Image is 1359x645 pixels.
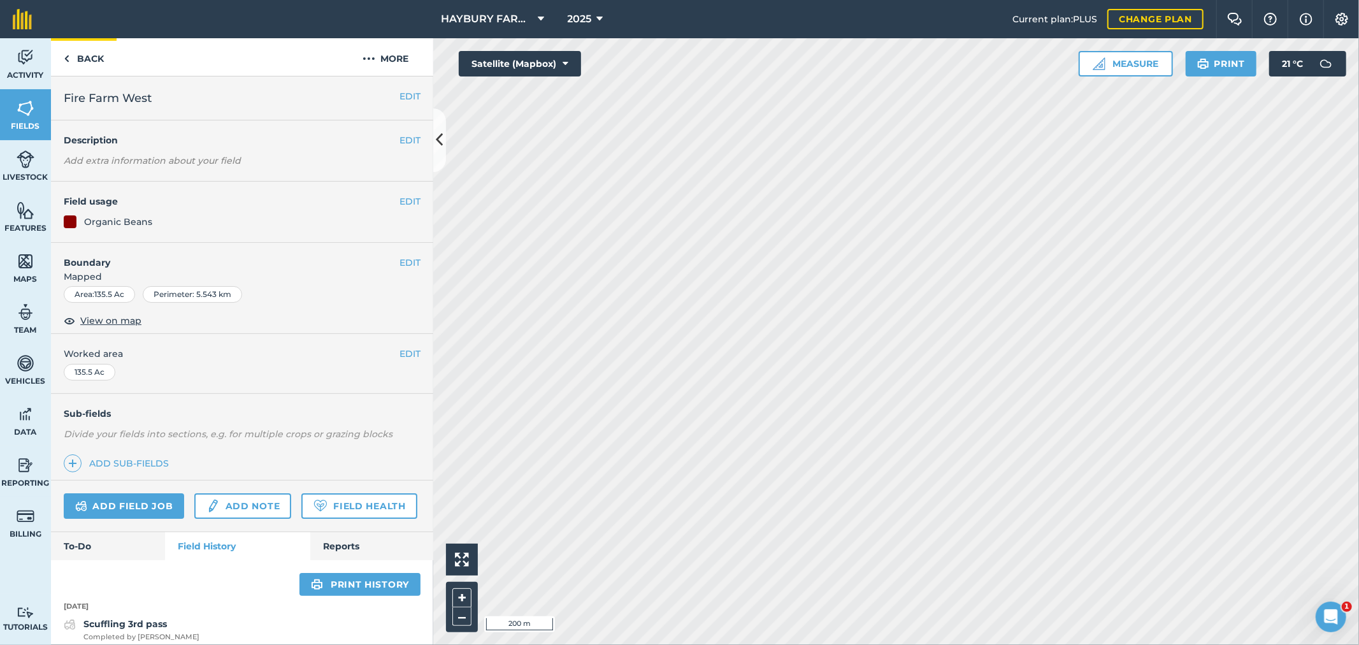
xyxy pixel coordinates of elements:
[1313,51,1339,76] img: svg+xml;base64,PD94bWwgdmVyc2lvbj0iMS4wIiBlbmNvZGluZz0idXRmLTgiPz4KPCEtLSBHZW5lcmF0b3I6IEFkb2JlIE...
[64,155,241,166] em: Add extra information about your field
[64,617,199,642] a: Scuffling 3rd passCompleted by [PERSON_NAME]
[143,286,242,303] div: Perimeter : 5.543 km
[17,507,34,526] img: svg+xml;base64,PD94bWwgdmVyc2lvbj0iMS4wIiBlbmNvZGluZz0idXRmLTgiPz4KPCEtLSBHZW5lcmF0b3I6IEFkb2JlIE...
[83,618,167,630] strong: Scuffling 3rd pass
[64,313,75,328] img: svg+xml;base64,PHN2ZyB4bWxucz0iaHR0cDovL3d3dy53My5vcmcvMjAwMC9zdmciIHdpZHRoPSIxOCIgaGVpZ2h0PSIyNC...
[51,532,165,560] a: To-Do
[206,498,220,514] img: svg+xml;base64,PD94bWwgdmVyc2lvbj0iMS4wIiBlbmNvZGluZz0idXRmLTgiPz4KPCEtLSBHZW5lcmF0b3I6IEFkb2JlIE...
[13,9,32,29] img: fieldmargin Logo
[338,38,433,76] button: More
[299,573,421,596] a: Print history
[64,89,152,107] span: Fire Farm West
[1093,57,1105,70] img: Ruler icon
[1079,51,1173,76] button: Measure
[64,194,399,208] h4: Field usage
[1107,9,1204,29] a: Change plan
[17,607,34,619] img: svg+xml;base64,PD94bWwgdmVyc2lvbj0iMS4wIiBlbmNvZGluZz0idXRmLTgiPz4KPCEtLSBHZW5lcmF0b3I6IEFkb2JlIE...
[17,303,34,322] img: svg+xml;base64,PD94bWwgdmVyc2lvbj0iMS4wIiBlbmNvZGluZz0idXRmLTgiPz4KPCEtLSBHZW5lcmF0b3I6IEFkb2JlIE...
[64,493,184,519] a: Add field job
[194,493,291,519] a: Add note
[51,407,433,421] h4: Sub-fields
[459,51,581,76] button: Satellite (Mapbox)
[1263,13,1278,25] img: A question mark icon
[17,99,34,118] img: svg+xml;base64,PHN2ZyB4bWxucz0iaHR0cDovL3d3dy53My5vcmcvMjAwMC9zdmciIHdpZHRoPSI1NiIgaGVpZ2h0PSI2MC...
[1186,51,1257,76] button: Print
[51,270,433,284] span: Mapped
[1227,13,1242,25] img: Two speech bubbles overlapping with the left bubble in the forefront
[399,194,421,208] button: EDIT
[84,215,152,229] div: Organic Beans
[363,51,375,66] img: svg+xml;base64,PHN2ZyB4bWxucz0iaHR0cDovL3d3dy53My5vcmcvMjAwMC9zdmciIHdpZHRoPSIyMCIgaGVpZ2h0PSIyNC...
[64,617,76,632] img: svg+xml;base64,PD94bWwgdmVyc2lvbj0iMS4wIiBlbmNvZGluZz0idXRmLTgiPz4KPCEtLSBHZW5lcmF0b3I6IEFkb2JlIE...
[64,313,141,328] button: View on map
[64,364,115,380] div: 135.5 Ac
[64,347,421,361] span: Worked area
[1197,56,1209,71] img: svg+xml;base64,PHN2ZyB4bWxucz0iaHR0cDovL3d3dy53My5vcmcvMjAwMC9zdmciIHdpZHRoPSIxOSIgaGVpZ2h0PSIyNC...
[1316,602,1346,632] iframe: Intercom live chat
[64,286,135,303] div: Area : 135.5 Ac
[399,133,421,147] button: EDIT
[301,493,417,519] a: Field Health
[452,588,471,607] button: +
[1282,51,1303,76] span: 21 ° C
[80,314,141,328] span: View on map
[64,428,392,440] em: Divide your fields into sections, e.g. for multiple crops or grazing blocks
[1300,11,1312,27] img: svg+xml;base64,PHN2ZyB4bWxucz0iaHR0cDovL3d3dy53My5vcmcvMjAwMC9zdmciIHdpZHRoPSIxNyIgaGVpZ2h0PSIxNy...
[83,632,199,643] span: Completed by [PERSON_NAME]
[1012,12,1097,26] span: Current plan : PLUS
[455,553,469,567] img: Four arrows, one pointing top left, one top right, one bottom right and the last bottom left
[311,577,323,592] img: svg+xml;base64,PHN2ZyB4bWxucz0iaHR0cDovL3d3dy53My5vcmcvMjAwMC9zdmciIHdpZHRoPSIxOSIgaGVpZ2h0PSIyNC...
[17,354,34,373] img: svg+xml;base64,PD94bWwgdmVyc2lvbj0iMS4wIiBlbmNvZGluZz0idXRmLTgiPz4KPCEtLSBHZW5lcmF0b3I6IEFkb2JlIE...
[17,405,34,424] img: svg+xml;base64,PD94bWwgdmVyc2lvbj0iMS4wIiBlbmNvZGluZz0idXRmLTgiPz4KPCEtLSBHZW5lcmF0b3I6IEFkb2JlIE...
[17,150,34,169] img: svg+xml;base64,PD94bWwgdmVyc2lvbj0iMS4wIiBlbmNvZGluZz0idXRmLTgiPz4KPCEtLSBHZW5lcmF0b3I6IEFkb2JlIE...
[17,456,34,475] img: svg+xml;base64,PD94bWwgdmVyc2lvbj0iMS4wIiBlbmNvZGluZz0idXRmLTgiPz4KPCEtLSBHZW5lcmF0b3I6IEFkb2JlIE...
[64,51,69,66] img: svg+xml;base64,PHN2ZyB4bWxucz0iaHR0cDovL3d3dy53My5vcmcvMjAwMC9zdmciIHdpZHRoPSI5IiBoZWlnaHQ9IjI0Ii...
[310,532,433,560] a: Reports
[568,11,592,27] span: 2025
[51,601,433,612] p: [DATE]
[1269,51,1346,76] button: 21 °C
[68,456,77,471] img: svg+xml;base64,PHN2ZyB4bWxucz0iaHR0cDovL3d3dy53My5vcmcvMjAwMC9zdmciIHdpZHRoPSIxNCIgaGVpZ2h0PSIyNC...
[1334,13,1349,25] img: A cog icon
[399,89,421,103] button: EDIT
[17,48,34,67] img: svg+xml;base64,PD94bWwgdmVyc2lvbj0iMS4wIiBlbmNvZGluZz0idXRmLTgiPz4KPCEtLSBHZW5lcmF0b3I6IEFkb2JlIE...
[452,607,471,626] button: –
[17,201,34,220] img: svg+xml;base64,PHN2ZyB4bWxucz0iaHR0cDovL3d3dy53My5vcmcvMjAwMC9zdmciIHdpZHRoPSI1NiIgaGVpZ2h0PSI2MC...
[51,38,117,76] a: Back
[442,11,533,27] span: HAYBURY FARMS INC
[64,133,421,147] h4: Description
[64,454,174,472] a: Add sub-fields
[399,347,421,361] button: EDIT
[399,256,421,270] button: EDIT
[17,252,34,271] img: svg+xml;base64,PHN2ZyB4bWxucz0iaHR0cDovL3d3dy53My5vcmcvMjAwMC9zdmciIHdpZHRoPSI1NiIgaGVpZ2h0PSI2MC...
[165,532,310,560] a: Field History
[51,243,399,270] h4: Boundary
[75,498,87,514] img: svg+xml;base64,PD94bWwgdmVyc2lvbj0iMS4wIiBlbmNvZGluZz0idXRmLTgiPz4KPCEtLSBHZW5lcmF0b3I6IEFkb2JlIE...
[1342,602,1352,612] span: 1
